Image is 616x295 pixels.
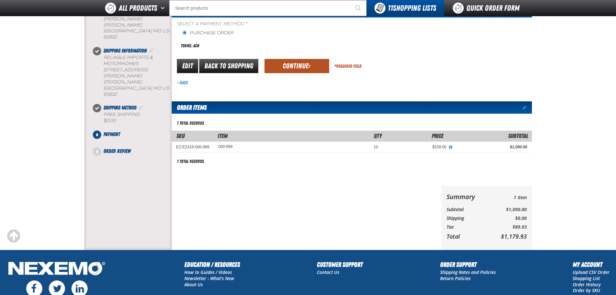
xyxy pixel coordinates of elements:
h2: Order Items [172,101,207,114]
label: Purchase Order [182,30,234,36]
li: Shipping Method. Step 3 of 5. Completed [97,104,172,130]
td: $0.00 [488,214,526,223]
strong: $0.00 [103,118,116,123]
div: Free Shipping: [103,112,172,124]
th: Shipping [447,214,489,223]
a: 000-999 [218,144,232,149]
a: About Us [184,281,203,288]
span: RELIABLE IMPORTS & MOTORHOMES [103,55,153,66]
div: 1 total records [177,158,204,165]
span: Subtotal [508,132,528,139]
h2: My Account [573,260,610,269]
span: MO [153,85,161,91]
a: Edit [177,59,198,73]
div: Terms: ACH [177,39,352,53]
button: Continue [265,59,329,73]
div: Required Field [334,63,362,69]
td: $1,090.00 [488,205,526,214]
div: Scroll to the top [6,229,21,243]
span: MO [153,28,161,34]
h2: Education / Resources [184,260,240,269]
a: How to Guides / Videos [184,269,232,275]
bdo: 65802 [103,92,117,97]
span: 10 [373,145,378,149]
span: Payment [103,131,120,137]
span: Shipping Method [103,105,136,111]
td: $89.93 [488,223,526,232]
a: Edit Shipping Information [148,48,155,54]
a: Order History [573,281,601,288]
a: Order by SKU [573,287,600,293]
a: Return Policies [440,275,470,281]
a: Edit Shipping Method [138,105,144,111]
div: $109.00 [387,144,447,150]
a: Back to Shopping [199,59,258,73]
span: Qty [374,132,382,139]
img: Nexemo Logo [6,260,107,279]
th: Summary [447,191,489,202]
th: Tax [447,223,489,232]
li: Payment. Step 4 of 5. Not Completed [97,130,172,147]
td: 1 Item [488,191,526,202]
a: SKU [177,132,185,139]
span: $1,179.93 [501,233,527,240]
a: Shipping Rates and Policies [440,269,496,275]
div: 1 total records [177,120,204,126]
span: Order Review [103,148,131,154]
th: Subtotal [447,205,489,214]
a: Edit items [523,105,532,110]
span: [GEOGRAPHIC_DATA] [103,85,152,91]
strong: 11 [388,4,393,13]
bdo: 65802 [103,34,117,40]
li: Shipping Information. Step 2 of 5. Completed [97,47,172,104]
h2: Order Support [440,260,496,269]
span: [STREET_ADDRESS][PERSON_NAME][PERSON_NAME] [103,10,148,28]
span: Select a Payment Method [177,21,352,27]
span: [GEOGRAPHIC_DATA] [103,28,152,34]
div: $1,090.00 [456,144,527,150]
span: Price [432,132,443,139]
span: Item [218,132,228,139]
a: Back [177,80,188,85]
span: All Products [119,2,157,14]
span: US [163,85,169,91]
span: 5 [93,147,101,156]
a: Upload CSV Order [573,269,610,275]
a: Shopping List [573,275,600,281]
span: Shopping Lists [388,4,436,13]
span: 4 [93,130,101,139]
button: View All Prices for 000-999 [447,144,455,150]
h2: Customer Support [317,260,363,269]
input: Purchase Order [182,30,187,35]
span: Shipping Information [103,48,147,54]
a: Contact Us [317,269,339,275]
a: Newsletter - What's New [184,275,234,281]
li: Order Review. Step 5 of 5. Not Completed [97,147,172,155]
th: Total [447,231,489,242]
td: EZ-EZ419-000-999 [172,142,214,152]
span: US [163,28,169,34]
span: [STREET_ADDRESS][PERSON_NAME][PERSON_NAME] [103,67,148,85]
